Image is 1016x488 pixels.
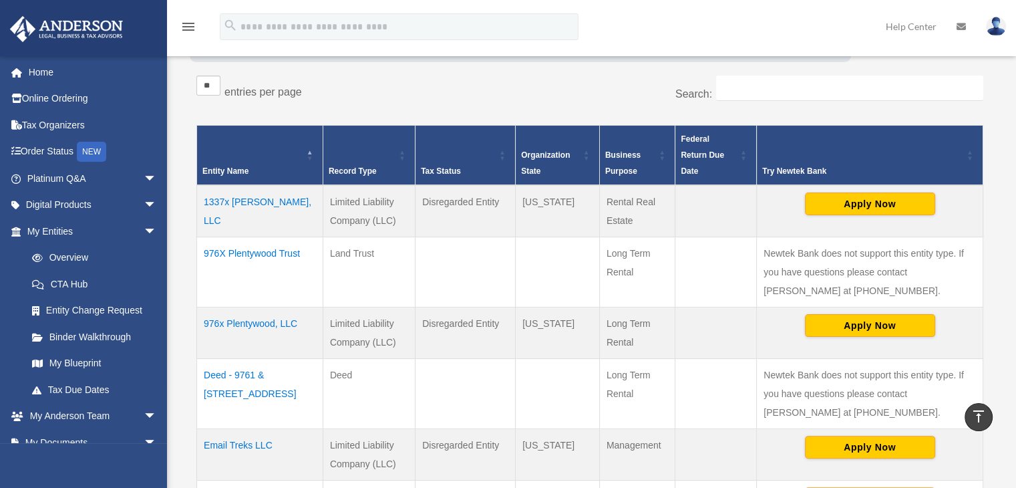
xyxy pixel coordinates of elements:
td: Long Term Rental [599,358,675,429]
a: Overview [19,245,164,271]
a: Binder Walkthrough [19,324,170,350]
td: [US_STATE] [516,185,600,237]
td: Long Term Rental [599,237,675,307]
th: Organization State: Activate to sort [516,125,600,185]
a: CTA Hub [19,271,170,297]
th: Tax Status: Activate to sort [415,125,516,185]
td: Disregarded Entity [415,185,516,237]
th: Business Purpose: Activate to sort [599,125,675,185]
th: Try Newtek Bank : Activate to sort [757,125,983,185]
a: Platinum Q&Aarrow_drop_down [9,165,177,192]
td: Management [599,429,675,480]
img: User Pic [986,17,1006,36]
td: Limited Liability Company (LLC) [323,429,415,480]
td: 976x Plentywood, LLC [197,307,323,358]
div: NEW [77,142,106,162]
span: Entity Name [202,166,248,176]
span: arrow_drop_down [144,403,170,431]
a: Tax Organizers [9,112,177,138]
th: Entity Name: Activate to invert sorting [197,125,323,185]
a: Order StatusNEW [9,138,177,166]
td: Newtek Bank does not support this entity type. If you have questions please contact [PERSON_NAME]... [757,237,983,307]
img: Anderson Advisors Platinum Portal [6,16,127,42]
i: search [223,18,238,33]
td: Deed - 9761 & [STREET_ADDRESS] [197,358,323,429]
span: arrow_drop_down [144,192,170,219]
td: 976X Plentywood Trust [197,237,323,307]
span: Business Purpose [605,150,641,176]
a: My Blueprint [19,350,170,377]
a: My Documentsarrow_drop_down [9,429,177,456]
i: menu [180,19,196,35]
th: Federal Return Due Date: Activate to sort [675,125,757,185]
td: Newtek Bank does not support this entity type. If you have questions please contact [PERSON_NAME]... [757,358,983,429]
td: Land Trust [323,237,415,307]
span: Tax Status [421,166,461,176]
a: Tax Due Dates [19,376,170,403]
a: Online Ordering [9,86,177,112]
a: My Anderson Teamarrow_drop_down [9,403,177,430]
button: Apply Now [805,436,935,459]
td: Disregarded Entity [415,307,516,358]
td: Deed [323,358,415,429]
span: arrow_drop_down [144,218,170,245]
td: Limited Liability Company (LLC) [323,307,415,358]
i: vertical_align_top [971,408,987,424]
span: Organization State [521,150,570,176]
a: menu [180,23,196,35]
td: [US_STATE] [516,307,600,358]
label: Search: [675,88,712,100]
a: Entity Change Request [19,297,170,324]
a: Home [9,59,177,86]
span: Record Type [329,166,377,176]
label: entries per page [224,86,302,98]
button: Apply Now [805,193,935,215]
td: 1337x [PERSON_NAME], LLC [197,185,323,237]
a: Digital Productsarrow_drop_down [9,192,177,219]
td: Disregarded Entity [415,429,516,480]
div: Try Newtek Bank [762,163,963,179]
td: Rental Real Estate [599,185,675,237]
a: My Entitiesarrow_drop_down [9,218,170,245]
td: Long Term Rental [599,307,675,358]
span: arrow_drop_down [144,165,170,193]
th: Record Type: Activate to sort [323,125,415,185]
td: [US_STATE] [516,429,600,480]
span: arrow_drop_down [144,429,170,457]
button: Apply Now [805,314,935,337]
a: vertical_align_top [965,403,993,431]
span: Federal Return Due Date [681,134,724,176]
td: Email Treks LLC [197,429,323,480]
td: Limited Liability Company (LLC) [323,185,415,237]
